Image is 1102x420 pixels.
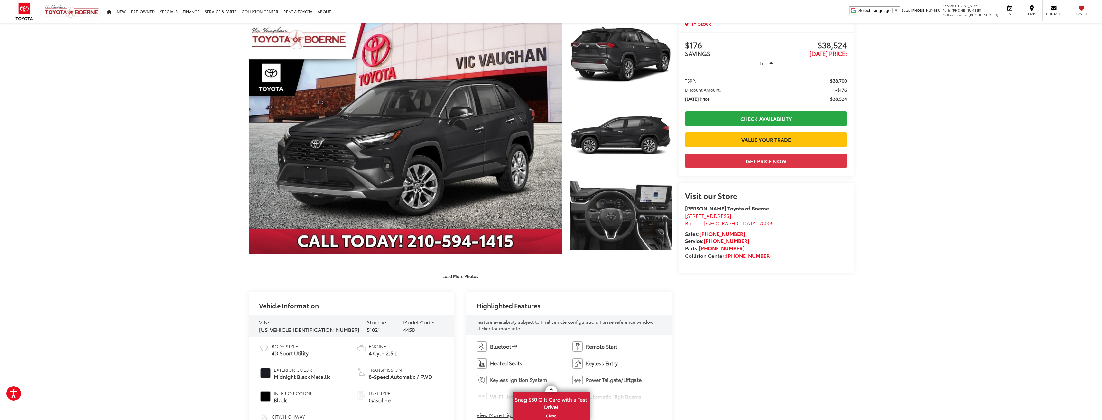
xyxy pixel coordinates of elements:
a: [PHONE_NUMBER] [699,244,745,252]
span: Sales [902,8,910,13]
span: #1A1C21 [260,368,271,378]
span: Less [760,60,768,66]
a: [PHONE_NUMBER] [726,252,772,259]
img: Heated Seats [477,358,487,369]
span: Model Code: [403,318,435,326]
span: [DATE] Price: [810,49,847,58]
strong: Service: [685,237,749,244]
a: [PHONE_NUMBER] [699,230,745,237]
span: $38,700 [830,78,847,84]
a: Expand Photo 1 [570,16,672,93]
strong: Collision Center: [685,252,772,259]
strong: [PERSON_NAME] Toyota of Boerne [685,204,769,212]
span: Interior Color [274,390,311,397]
img: Keyless Ignition System [477,375,487,385]
span: Transmission [369,367,432,373]
a: Expand Photo 3 [570,177,672,254]
span: Saved [1074,12,1088,16]
img: Power Tailgate/Liftgate [572,375,583,385]
img: 2025 Toyota RAV4 Limited [245,15,566,255]
span: City/Highway [272,414,305,420]
img: Keyless Entry [572,358,583,369]
span: Snag $50 Gift Card with a Test Drive! [513,393,589,412]
a: [STREET_ADDRESS] Boerne,[GEOGRAPHIC_DATA] 78006 [685,212,773,227]
img: 2025 Toyota RAV4 Limited [569,15,673,94]
button: View More Highlights... [477,411,533,419]
span: [PHONE_NUMBER] [952,8,981,13]
h2: Visit our Store [685,191,847,200]
a: Value Your Trade [685,132,847,147]
span: Map [1024,12,1039,16]
span: ▼ [894,8,898,13]
h2: Highlighted Features [477,302,541,309]
span: [PHONE_NUMBER] [955,3,985,8]
span: In Stock [692,20,711,27]
span: VIN: [259,318,269,326]
a: Expand Photo 0 [249,16,563,254]
span: TSRP: [685,78,696,84]
span: Exterior Color [274,367,330,373]
span: Heated Seats [490,359,522,367]
span: SAVINGS [685,49,710,58]
span: 51021 [367,326,380,333]
span: Boerne [685,219,702,227]
span: Contact [1046,12,1061,16]
img: 2025 Toyota RAV4 Limited [569,176,673,255]
span: 78006 [759,219,773,227]
span: [DATE] Price: [685,96,711,102]
img: Remote Start [572,341,583,352]
strong: Parts: [685,244,745,252]
a: Select Language​ [858,8,898,13]
a: Check Availability [685,111,847,126]
img: 2025 Toyota RAV4 Limited [569,96,673,174]
span: Parts [943,8,951,13]
strong: Sales: [685,230,745,237]
span: [STREET_ADDRESS] [685,212,731,219]
button: Load More Photos [438,270,483,282]
span: Select Language [858,8,891,13]
h2: Vehicle Information [259,302,319,309]
span: , [685,219,773,227]
button: Less [756,57,776,69]
span: 8-Speed Automatic / FWD [369,373,432,380]
span: Keyless Entry [586,359,618,367]
img: Vic Vaughan Toyota of Boerne [44,5,99,18]
span: [US_VEHICLE_IDENTIFICATION_NUMBER] [259,326,359,333]
span: $38,524 [830,96,847,102]
span: 4 Cyl - 2.5 L [369,350,397,357]
span: Midnight Black Metallic [274,373,330,380]
span: Fuel Type [369,390,391,397]
img: Bluetooth® [477,341,487,352]
span: Discount Amount: [685,87,721,93]
span: Collision Center [943,13,968,17]
span: [PHONE_NUMBER] [911,8,941,13]
button: Get Price Now [685,154,847,168]
span: Black [274,397,311,404]
span: Service [943,3,954,8]
a: Expand Photo 2 [570,97,672,174]
span: -$176 [835,87,847,93]
span: 4450 [403,326,415,333]
span: [PHONE_NUMBER] [969,13,998,17]
span: Remote Start [586,343,617,350]
span: Engine [369,343,397,350]
span: $38,524 [766,41,847,51]
span: Feature availability subject to final vehicle configuration. Please reference window sticker for ... [477,319,653,331]
span: Stock #: [367,318,386,326]
span: $176 [685,41,766,51]
span: Gasoline [369,397,391,404]
span: #000000 [260,391,271,402]
span: Service [1003,12,1017,16]
a: [PHONE_NUMBER] [704,237,749,244]
span: 4D Sport Utility [272,350,309,357]
span: Body Style [272,343,309,350]
span: Bluetooth® [490,343,517,350]
span: [GEOGRAPHIC_DATA] [704,219,758,227]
